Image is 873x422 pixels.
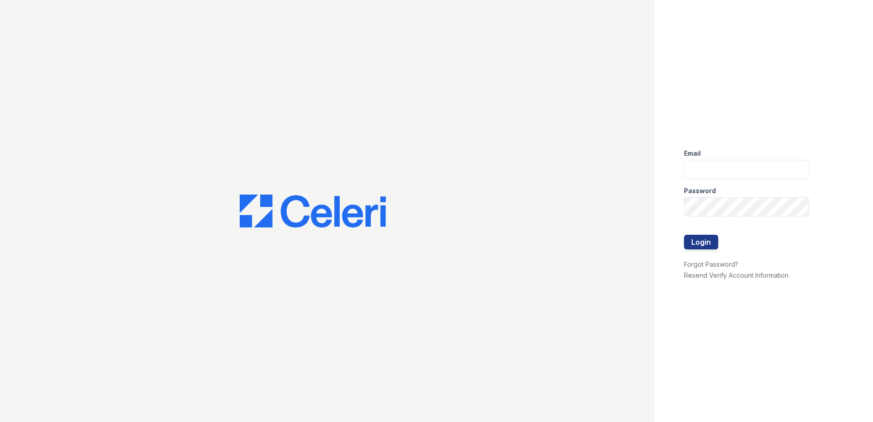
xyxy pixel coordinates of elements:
[240,195,386,227] img: CE_Logo_Blue-a8612792a0a2168367f1c8372b55b34899dd931a85d93a1a3d3e32e68fde9ad4.png
[684,186,716,195] label: Password
[684,149,701,158] label: Email
[684,260,738,268] a: Forgot Password?
[684,235,718,249] button: Login
[684,271,789,279] a: Resend Verify Account Information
